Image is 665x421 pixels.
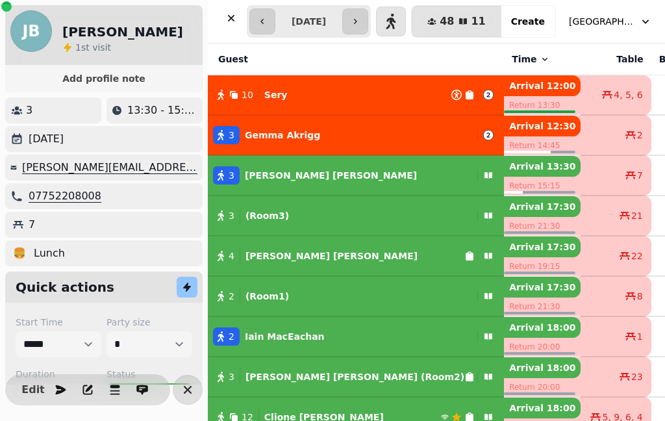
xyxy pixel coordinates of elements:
[245,290,289,303] p: (Room1)
[504,116,581,136] p: Arrival 12:30
[504,357,581,378] p: Arrival 18:00
[504,298,581,316] p: Return 21:30
[229,290,234,303] span: 2
[512,53,536,66] span: Time
[229,370,234,383] span: 3
[245,249,418,262] p: [PERSON_NAME] [PERSON_NAME]
[504,96,581,114] p: Return 13:30
[501,6,555,37] button: Create
[504,338,581,356] p: Return 20:00
[107,368,192,381] label: Status
[512,53,549,66] button: Time
[511,17,545,26] span: Create
[631,249,643,262] span: 22
[504,217,581,235] p: Return 21:30
[10,70,197,87] button: Add profile note
[440,16,454,27] span: 48
[229,330,234,343] span: 2
[631,209,643,222] span: 21
[208,160,504,191] button: 3[PERSON_NAME] [PERSON_NAME]
[581,44,651,75] th: Table
[245,169,417,182] p: [PERSON_NAME] [PERSON_NAME]
[412,6,501,37] button: 4811
[22,23,40,39] span: JB
[29,131,64,147] p: [DATE]
[229,169,234,182] span: 3
[504,136,581,155] p: Return 14:45
[637,129,643,142] span: 2
[16,316,101,329] label: Start Time
[561,10,660,33] button: [GEOGRAPHIC_DATA]
[208,120,504,151] button: 3Gemma Akrigg
[29,217,35,233] p: 7
[504,177,581,195] p: Return 15:15
[208,281,504,312] button: 2 (Room1)
[208,79,504,110] button: 10Sery
[504,236,581,257] p: Arrival 17:30
[631,370,643,383] span: 23
[637,330,643,343] span: 1
[229,249,234,262] span: 4
[504,75,581,96] p: Arrival 12:00
[504,317,581,338] p: Arrival 18:00
[75,42,81,53] span: 1
[569,15,634,28] span: [GEOGRAPHIC_DATA]
[20,377,46,403] button: Edit
[245,330,325,343] p: Iain MacEachan
[127,103,197,118] p: 13:30 - 15:15
[16,368,101,381] label: Duration
[504,257,581,275] p: Return 19:15
[245,370,464,383] p: [PERSON_NAME] [PERSON_NAME] (Room2)
[62,23,183,41] h2: [PERSON_NAME]
[229,209,234,222] span: 3
[208,200,504,231] button: 3 (Room3)
[504,378,581,396] p: Return 20:00
[107,316,192,329] label: Party size
[614,88,643,101] span: 4, 5, 6
[208,361,504,392] button: 3[PERSON_NAME] [PERSON_NAME] (Room2)
[264,88,288,101] p: Sery
[471,16,485,27] span: 11
[13,246,26,261] p: 🍔
[75,41,111,54] p: visit
[16,278,114,296] h2: Quick actions
[504,277,581,298] p: Arrival 17:30
[245,129,320,142] p: Gemma Akrigg
[504,398,581,418] p: Arrival 18:00
[229,129,234,142] span: 3
[637,290,643,303] span: 8
[208,321,504,352] button: 2Iain MacEachan
[242,88,253,101] span: 10
[208,44,504,75] th: Guest
[245,209,289,222] p: (Room3)
[208,240,504,272] button: 4[PERSON_NAME] [PERSON_NAME]
[504,156,581,177] p: Arrival 13:30
[34,246,65,261] p: Lunch
[21,74,187,83] span: Add profile note
[26,103,32,118] p: 3
[81,42,92,53] span: st
[504,196,581,217] p: Arrival 17:30
[637,169,643,182] span: 7
[25,385,41,395] span: Edit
